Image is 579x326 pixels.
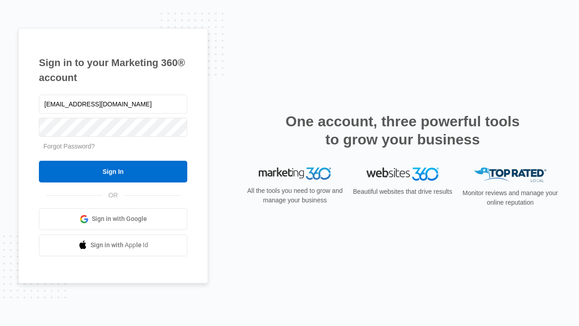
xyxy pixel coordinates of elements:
[283,112,522,149] h2: One account, three powerful tools to grow your business
[366,168,439,181] img: Websites 360
[352,187,453,197] p: Beautiful websites that drive results
[39,95,187,114] input: Email
[39,235,187,256] a: Sign in with Apple Id
[244,186,346,205] p: All the tools you need to grow and manage your business
[39,55,187,85] h1: Sign in to your Marketing 360® account
[460,188,561,207] p: Monitor reviews and manage your online reputation
[43,143,95,150] a: Forgot Password?
[92,214,147,224] span: Sign in with Google
[259,168,331,180] img: Marketing 360
[39,208,187,230] a: Sign in with Google
[474,168,546,182] img: Top Rated Local
[102,191,124,200] span: OR
[39,161,187,182] input: Sign In
[90,240,148,250] span: Sign in with Apple Id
